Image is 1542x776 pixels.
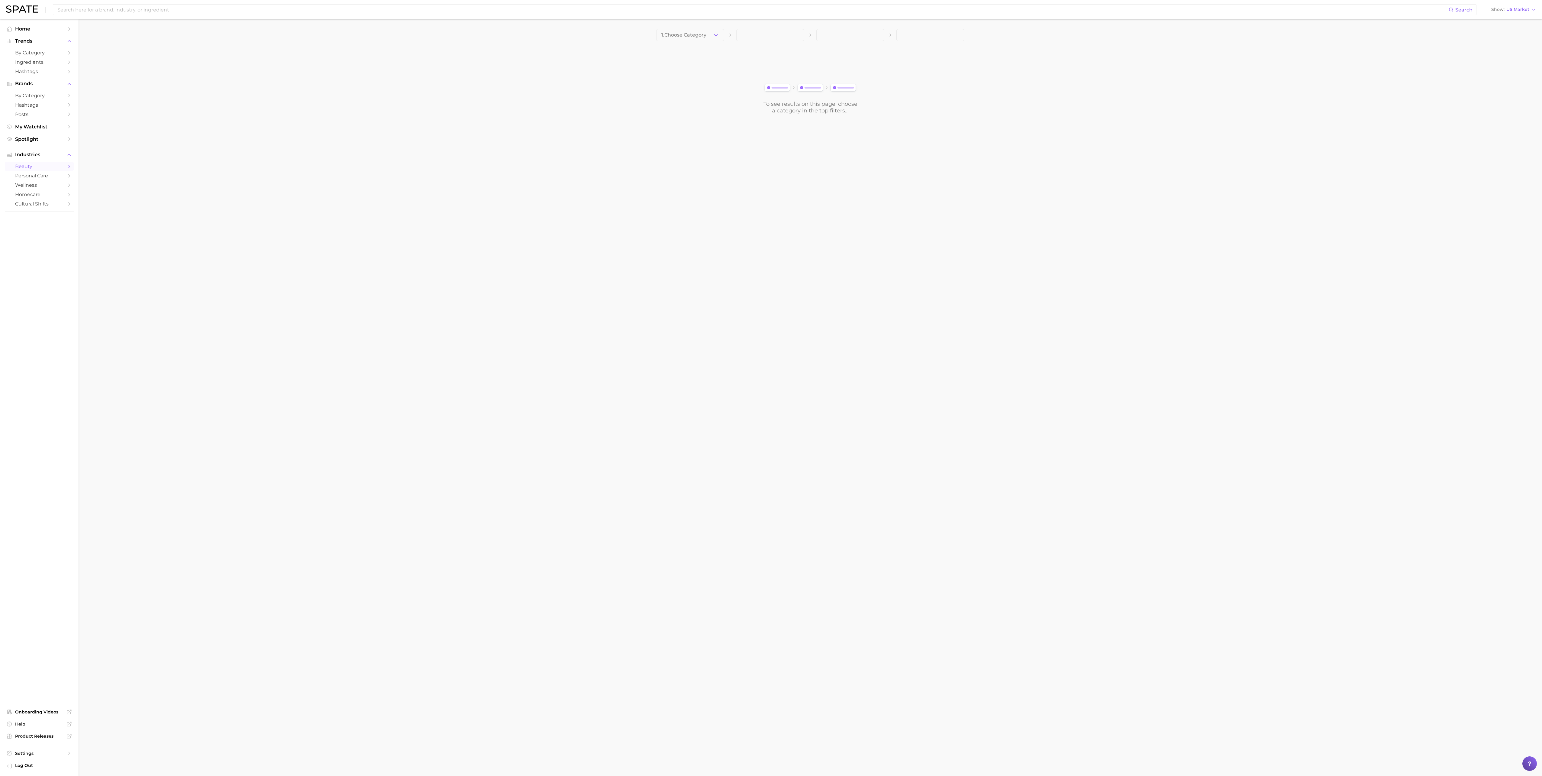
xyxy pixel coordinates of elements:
[763,83,858,93] img: svg%3e
[15,173,63,179] span: personal care
[15,81,63,86] span: Brands
[5,79,74,88] button: Brands
[6,5,38,13] img: SPATE
[5,162,74,171] a: beauty
[5,180,74,190] a: wellness
[5,122,74,131] a: My Watchlist
[1490,6,1537,14] button: ShowUS Market
[5,24,74,34] a: Home
[1455,7,1473,13] span: Search
[15,112,63,117] span: Posts
[15,69,63,74] span: Hashtags
[5,110,74,119] a: Posts
[5,134,74,144] a: Spotlight
[15,763,69,768] span: Log Out
[5,37,74,46] button: Trends
[5,100,74,110] a: Hashtags
[5,190,74,199] a: homecare
[15,751,63,756] span: Settings
[5,171,74,180] a: personal care
[656,29,724,41] button: 1.Choose Category
[5,67,74,76] a: Hashtags
[5,761,74,771] a: Log out. Currently logged in with e-mail vy_dong@cotyinc.com.
[15,182,63,188] span: wellness
[15,124,63,130] span: My Watchlist
[15,93,63,99] span: by Category
[1491,8,1505,11] span: Show
[57,5,1449,15] input: Search here for a brand, industry, or ingredient
[5,150,74,159] button: Industries
[5,91,74,100] a: by Category
[15,102,63,108] span: Hashtags
[15,50,63,56] span: by Category
[5,707,74,716] a: Onboarding Videos
[15,59,63,65] span: Ingredients
[15,201,63,207] span: cultural shifts
[15,163,63,169] span: beauty
[763,101,858,114] div: To see results on this page, choose a category in the top filters...
[1506,8,1529,11] span: US Market
[15,136,63,142] span: Spotlight
[15,192,63,197] span: homecare
[15,38,63,44] span: Trends
[5,749,74,758] a: Settings
[5,719,74,729] a: Help
[5,199,74,209] a: cultural shifts
[15,721,63,727] span: Help
[15,26,63,32] span: Home
[5,732,74,741] a: Product Releases
[661,32,706,38] span: 1. Choose Category
[5,48,74,57] a: by Category
[15,733,63,739] span: Product Releases
[15,152,63,157] span: Industries
[15,709,63,715] span: Onboarding Videos
[5,57,74,67] a: Ingredients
